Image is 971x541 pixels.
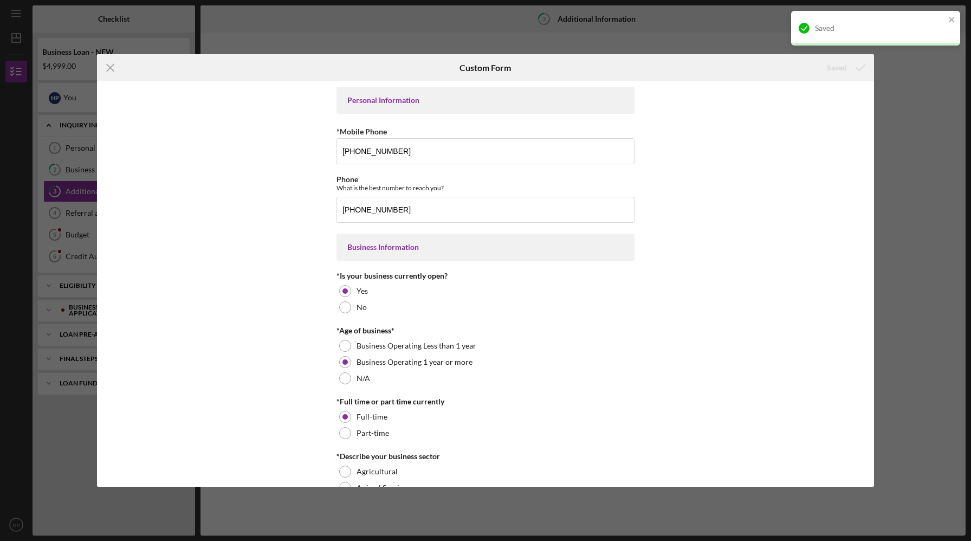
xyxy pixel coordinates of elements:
[827,57,847,79] div: Saved
[336,452,635,461] div: *Describe your business sector
[357,342,476,350] label: Business Operating Less than 1 year
[357,374,370,383] label: N/A
[459,63,511,73] h6: Custom Form
[816,57,874,79] button: Saved
[357,467,398,476] label: Agricultural
[336,184,635,192] div: What is the best number to reach you?
[357,413,387,421] label: Full-time
[336,397,635,406] div: *Full time or part time currently
[336,175,358,184] label: Phone
[357,303,367,312] label: No
[357,287,368,295] label: Yes
[336,272,635,280] div: *Is your business currently open?
[357,358,472,366] label: Business Operating 1 year or more
[357,429,389,437] label: Part-time
[347,243,624,252] div: Business Information
[815,24,945,33] div: Saved
[347,96,624,105] div: Personal Information
[336,326,635,335] div: *Age of business*
[357,484,407,492] label: Animal Service
[336,127,387,136] label: *Mobile Phone
[948,15,956,25] button: close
